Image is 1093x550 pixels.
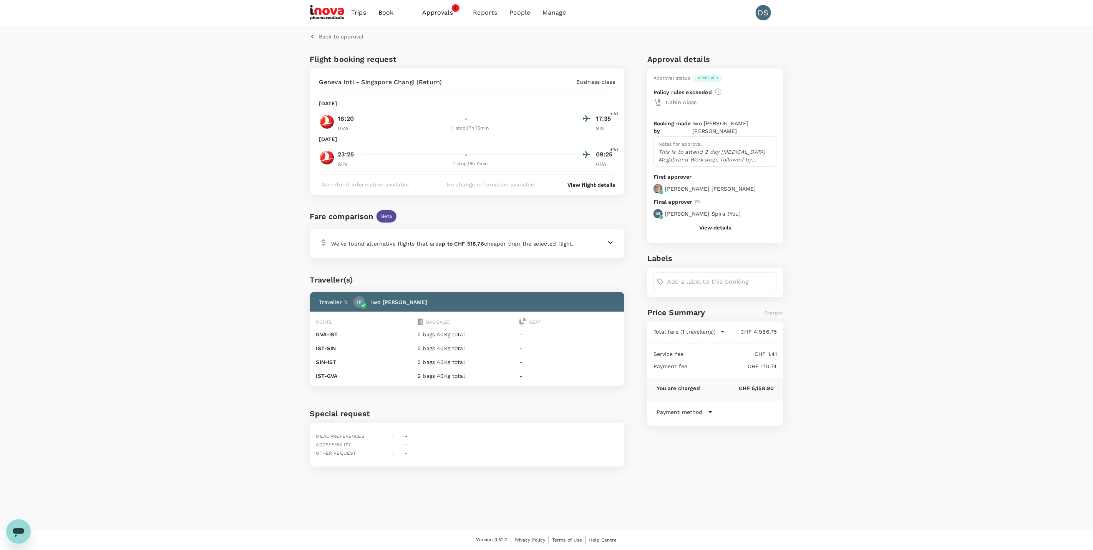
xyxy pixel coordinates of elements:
[666,98,777,106] p: Cabin class
[519,331,618,338] p: -
[316,372,415,380] p: IST - GVA
[519,344,618,352] p: -
[519,358,618,366] p: -
[316,442,351,447] span: Accessibility
[725,328,777,336] p: CHF 4,986.75
[310,274,625,286] div: Traveller(s)
[310,53,466,65] h6: Flight booking request
[332,240,574,248] p: We’ve found alternative flights that are cheaper than the selected flight.
[310,33,364,40] button: Back to approval
[357,298,362,306] p: IP
[392,434,394,439] span: :
[322,181,409,188] p: No refund information available
[402,437,408,449] div: -
[653,328,725,336] button: Total fare (1 traveller(s))
[552,537,582,543] span: Terms of Use
[316,450,356,456] span: Other request
[376,213,397,220] span: Beta
[418,331,516,338] p: 2 bags 40Kg total
[338,125,357,132] p: GVA
[667,276,774,288] input: Add a label to this booking
[688,362,777,370] p: CHF 170.74
[316,331,415,338] p: GVA - IST
[514,536,546,544] a: Privacy Policy
[699,224,731,231] button: View details
[338,114,354,123] p: 18:20
[362,160,579,168] div: 1 stop , 16h 0min
[476,536,508,544] span: Version 3.52.2
[316,319,332,325] span: Route
[589,537,617,543] span: Help Centre
[418,344,516,352] p: 2 bags 40Kg total
[665,210,741,218] p: [PERSON_NAME] Spira ( You )
[392,442,394,447] span: :
[351,8,366,17] span: Trips
[423,8,461,17] span: Approvals
[310,210,373,223] div: Fare comparison
[447,181,534,188] p: No change information available
[514,537,546,543] span: Privacy Policy
[653,350,684,358] p: Service fee
[693,120,777,135] p: Iwo [PERSON_NAME] [PERSON_NAME]
[589,536,617,544] a: Help Centre
[473,8,498,17] span: Reports
[653,120,693,135] p: Booking made by
[684,350,777,358] p: CHF 1.41
[310,407,625,420] h6: Special request
[319,78,442,87] p: Geneva Intl - Singapore Changi (Return)
[610,110,618,118] span: +1d
[319,33,364,40] p: Back to approval
[653,75,690,82] div: Approval status
[510,8,531,17] span: People
[653,328,716,336] p: Total fare (1 traveller(s))
[764,310,783,316] span: Charged
[653,173,777,181] p: First approver
[519,318,526,326] img: seat-icon
[402,446,408,457] div: -
[319,150,335,165] img: TK
[653,88,712,96] p: Policy rules exceeded
[362,125,579,132] div: 1 stop , 17h 15min
[647,53,783,65] h6: Approval details
[693,75,723,81] span: Approved
[700,384,774,392] p: CHF 5,158.90
[378,8,394,17] span: Book
[610,146,618,154] span: +1d
[653,362,688,370] p: Payment fee
[657,384,700,392] p: You are charged
[319,135,337,143] p: [DATE]
[567,181,615,189] button: View flight details
[655,211,660,216] p: DS
[552,536,582,544] a: Terms of Use
[418,372,516,380] p: 2 bags 40Kg total
[439,241,484,247] b: up to CHF 518.76
[657,408,703,416] p: Payment method
[596,114,615,123] p: 17:35
[338,160,357,168] p: SIN
[647,306,705,319] h6: Price Summary
[371,298,427,306] p: Iwo [PERSON_NAME]
[319,100,337,107] p: [DATE]
[658,148,772,163] p: This is to attend 2 day [MEDICAL_DATA] Megabrand Workshop, followed by [PERSON_NAME] Launch Works...
[319,114,335,130] img: TK
[6,519,31,544] iframe: Button to launch messaging window
[653,198,693,206] p: Final approver
[402,429,408,440] div: -
[576,78,615,86] p: Business class
[647,252,783,264] h6: Labels
[452,4,459,12] span: 1
[519,372,618,380] p: -
[418,318,423,326] img: baggage-icon
[426,319,449,325] span: Baggage
[596,150,615,159] p: 09:25
[392,450,394,456] span: :
[316,344,415,352] p: IST - SIN
[338,150,354,159] p: 23:25
[653,184,663,193] img: avatar-674847d4c54d2.jpeg
[542,8,566,17] span: Manage
[665,185,756,193] p: [PERSON_NAME] [PERSON_NAME]
[319,298,348,306] p: Traveller 1 :
[529,319,541,325] span: Seat
[310,4,345,21] img: iNova Pharmaceuticals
